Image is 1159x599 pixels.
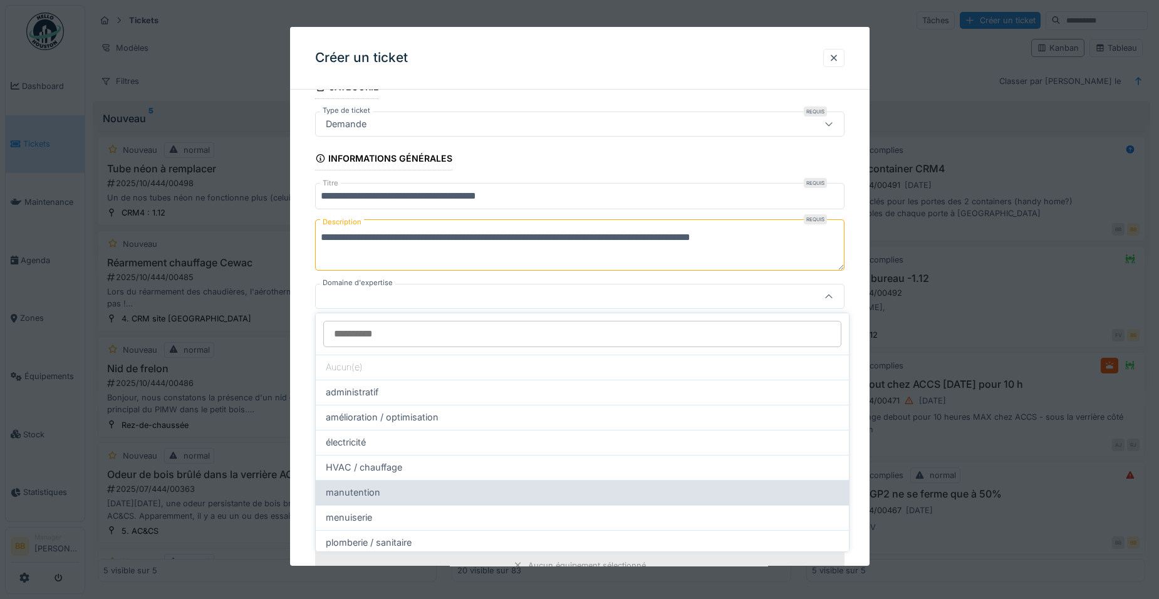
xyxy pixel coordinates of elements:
[320,105,373,116] label: Type de ticket
[804,178,827,188] div: Requis
[326,486,380,499] span: manutention
[321,117,372,131] div: Demande
[804,107,827,117] div: Requis
[326,385,378,399] span: administratif
[326,435,366,449] span: électricité
[315,50,408,66] h3: Créer un ticket
[326,536,412,550] span: plomberie / sanitaire
[326,511,372,524] span: menuiserie
[320,178,341,189] label: Titre
[326,461,402,474] span: HVAC / chauffage
[326,410,439,424] span: amélioration / optimisation
[320,214,364,230] label: Description
[315,149,453,170] div: Informations générales
[804,214,827,224] div: Requis
[315,78,380,99] div: Catégorie
[528,560,646,571] div: Aucun équipement sélectionné
[316,355,849,380] div: Aucun(e)
[320,278,395,288] label: Domaine d'expertise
